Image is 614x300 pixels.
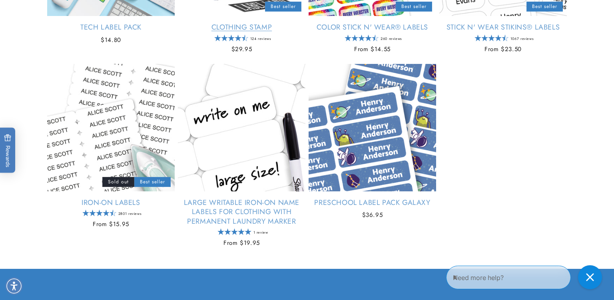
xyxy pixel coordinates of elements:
[446,262,606,292] iframe: Gorgias Floating Chat
[178,198,305,226] a: Large Writable Iron-On Name Labels for Clothing with Permanent Laundry Marker
[178,23,305,32] a: Clothing Stamp
[6,236,101,260] iframe: Sign Up via Text for Offers
[309,198,436,207] a: Preschool Label Pack Galaxy
[47,198,175,207] a: Iron-On Labels
[439,23,567,32] a: Stick N' Wear Stikins® Labels
[47,23,175,32] a: Tech Label Pack
[5,277,23,295] div: Accessibility Menu
[4,134,12,167] span: Rewards
[309,23,436,32] a: Color Stick N' Wear® Labels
